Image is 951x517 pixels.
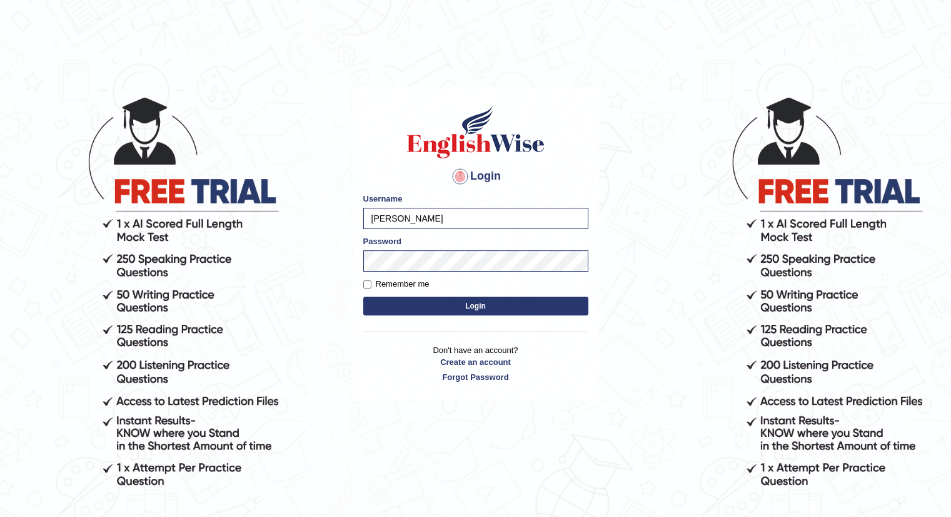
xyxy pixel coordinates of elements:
a: Create an account [363,356,588,368]
button: Login [363,297,588,315]
label: Username [363,193,403,205]
label: Password [363,235,401,247]
a: Forgot Password [363,371,588,383]
input: Remember me [363,280,371,289]
label: Remember me [363,278,430,290]
p: Don't have an account? [363,344,588,383]
h4: Login [363,166,588,187]
img: Logo of English Wise sign in for intelligent practice with AI [405,104,547,160]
